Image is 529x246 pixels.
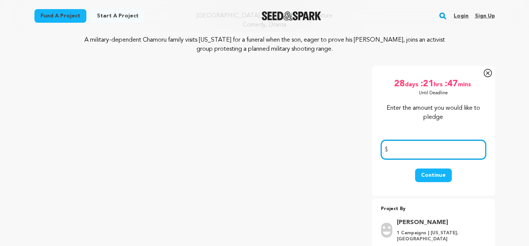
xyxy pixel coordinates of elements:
[262,11,321,20] a: Seed&Spark Homepage
[397,218,481,227] a: Goto Neil Tinkham profile
[91,9,145,23] a: Start a project
[474,10,495,22] a: Sign up
[420,78,434,90] span: :21
[434,78,444,90] span: hrs
[80,36,449,54] p: A military-dependent Chamoru family visits [US_STATE] for a funeral when the son, eager to prove ...
[419,90,448,96] p: Until Deadline
[458,78,473,90] span: mins
[444,78,458,90] span: :47
[381,223,392,238] img: user.png
[397,230,481,242] p: 1 Campaigns | [US_STATE], [GEOGRAPHIC_DATA]
[394,78,405,90] span: 28
[454,10,468,22] a: Login
[34,9,86,23] a: Fund a project
[415,168,452,182] button: Continue
[385,145,388,154] span: $
[262,11,321,20] img: Seed&Spark Logo Dark Mode
[405,78,420,90] span: days
[381,104,486,122] p: Enter the amount you would like to pledge
[381,205,486,213] p: Project By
